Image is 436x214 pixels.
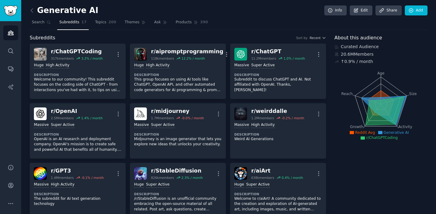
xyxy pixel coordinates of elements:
img: StableDiffusion [134,167,147,180]
span: 390 [200,20,208,25]
div: r/ ChatGPTCoding [51,48,103,55]
div: r/ StableDiffusion [151,167,203,175]
div: Massive [234,63,249,68]
div: -0.2 % / month [282,116,304,120]
div: -0.0 % / month [181,116,204,120]
div: Super Active [51,122,74,128]
img: midjourney [134,107,147,120]
span: Recent [310,36,321,40]
div: ↑ 0.9 % / month [341,58,373,65]
tspan: Growth [350,125,363,129]
span: 17 [81,20,87,25]
div: High Activity [146,63,170,68]
div: 12.2 % / month [181,56,205,61]
tspan: Activity [398,125,412,129]
div: -0.1 % / month [81,176,104,180]
span: Subreddits [30,34,55,42]
dt: Description [134,132,222,137]
p: Weird AI Generations [234,137,322,142]
div: 118k members [151,56,174,61]
div: 1.4M members [51,176,74,180]
p: The subreddit for AI text generation technology [34,196,121,207]
span: 200 [108,20,116,25]
div: 0.4 % / month [282,176,303,180]
div: Massive [34,182,49,188]
div: r/ weirddalle [251,107,304,115]
tspan: Size [409,91,417,96]
div: 826k members [151,176,174,180]
div: Super Active [146,182,170,188]
h2: Generative AI [30,6,98,15]
a: Info [324,5,347,16]
div: Super Active [151,122,175,128]
div: Sort by [296,36,308,40]
div: Super Active [246,182,270,188]
dt: Description [134,73,222,77]
dt: Description [134,192,222,196]
a: Themes [123,18,148,30]
div: Massive [234,122,249,128]
a: Search [30,18,53,30]
p: Welcome to our community! This subreddit focuses on the coding side of ChatGPT - from interaction... [34,77,121,93]
a: ChatGPTr/ChatGPT11.2Mmembers1.0% / monthMassiveSuper ActiveDescriptionSubreddit to discuss ChatGP... [230,44,326,99]
img: aiArt [234,167,247,180]
div: r/ OpenAI [51,107,103,115]
div: 2.5M members [51,116,74,120]
dt: Description [234,73,322,77]
a: Add [405,5,428,16]
div: Massive [34,122,49,128]
div: 1.7M members [151,116,174,120]
tspan: Age [377,71,385,75]
div: 1.2M members [251,116,274,120]
a: Ask [152,18,169,30]
span: Ask [154,20,161,25]
span: r/ChatGPTCoding [366,136,398,140]
dt: Description [34,73,121,77]
div: Huge [34,63,44,68]
span: Products [176,20,192,25]
span: About this audience [335,34,382,42]
div: r/ GPT3 [51,167,104,175]
tspan: Reach [341,91,353,96]
p: Welcome to r/aiArt! A community dedicated to the creation and exploration of AI-generated art, in... [234,196,322,212]
div: Huge [134,63,144,68]
img: ChatGPTCoding [34,48,47,61]
a: Subreddits17 [57,18,89,30]
div: 1.4 % / month [81,116,103,120]
div: 3.2 % / month [81,56,103,61]
a: Topics200 [93,18,118,30]
dt: Description [234,192,322,196]
p: OpenAI is an AI research and deployment company. OpenAI's mission is to create safe and powerful ... [34,137,121,153]
div: Huge [134,182,144,188]
div: Massive [134,122,149,128]
div: 20.6M Members [335,51,428,58]
p: /r/StableDiffusion is an unofficial community embracing the open-source material of all related. ... [134,196,222,212]
a: Share [375,5,401,16]
p: Subreddit to discuss ChatGPT and AI. Not affiliated with OpenAI. Thanks, [PERSON_NAME]! [234,77,322,93]
a: ChatGPTCodingr/ChatGPTCoding317kmembers3.2% / monthHugeHigh ActivityDescriptionWelcome to our com... [30,44,126,99]
p: Midjourney is an image generator that lets you explore new ideas that unlocks your creativity. [134,137,222,147]
div: r/ ChatGPT [251,48,305,55]
a: Edit [350,5,372,16]
div: r/ aipromptprogramming [151,48,223,55]
img: GummySearch logo [4,5,18,16]
a: OpenAIr/OpenAI2.5Mmembers1.4% / monthMassiveSuper ActiveDescriptionOpenAI is an AI research and d... [30,103,126,159]
div: High Activity [46,63,69,68]
div: High Activity [51,182,74,188]
div: 2.3 % / month [181,176,203,180]
div: 11.2M members [251,56,276,61]
a: aipromptprogrammingr/aipromptprogramming118kmembers12.2% / monthHugeHigh ActivityDescriptionThis ... [130,44,226,99]
span: Reddit Avg [355,130,375,135]
div: r/ midjourney [151,107,204,115]
div: Curated Audience [335,44,428,50]
span: Generative AI [384,130,409,135]
button: Recent [310,36,326,40]
span: Search [32,20,45,25]
div: r/ aiArt [251,167,303,175]
img: aipromptprogramming [134,48,147,61]
img: weirddalle [234,107,247,120]
img: ChatGPT [234,48,247,61]
span: Topics [95,20,106,25]
span: Themes [125,20,140,25]
a: Products390 [173,18,210,30]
